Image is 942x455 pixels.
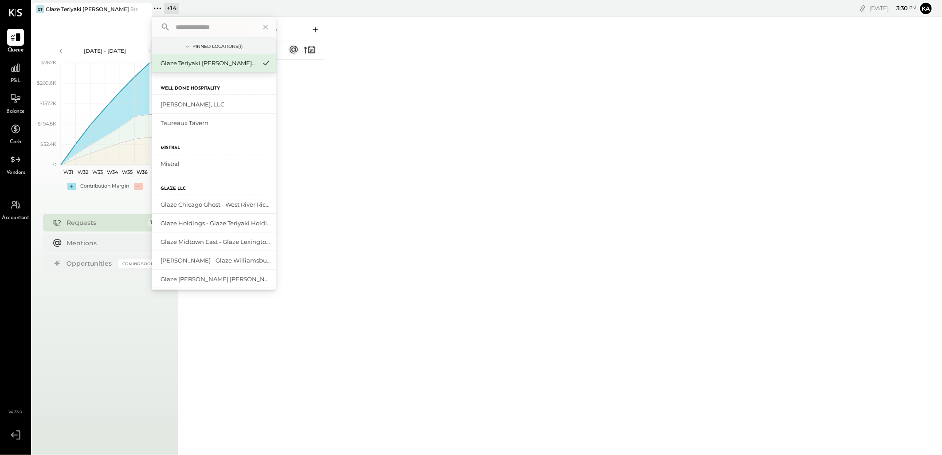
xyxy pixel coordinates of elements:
div: Contribution Margin [81,183,130,190]
text: W32 [78,169,88,175]
div: [DATE] - [DATE] [67,47,143,55]
div: - [134,183,143,190]
label: Glaze LLC [161,186,186,192]
label: Mistral [161,145,180,151]
text: W34 [107,169,118,175]
div: Coming Soon [118,259,158,268]
div: [DATE] [869,4,917,12]
div: Glaze Holdings - Glaze Teriyaki Holdings LLC [161,219,271,227]
div: Mistral [161,160,271,168]
span: Queue [8,47,24,55]
div: GT [36,5,44,13]
a: Cash [0,121,31,146]
text: $209.6K [37,80,56,86]
div: Opportunities [67,259,114,268]
div: [PERSON_NAME] - Glaze Williamsburg One LLC [161,256,271,265]
a: Queue [0,29,31,55]
text: $262K [41,59,56,66]
span: Cash [10,138,21,146]
a: Vendors [0,151,31,177]
a: Balance [0,90,31,116]
div: Glaze Teriyaki [PERSON_NAME] Street - [PERSON_NAME] River [PERSON_NAME] LLC [161,59,256,67]
text: W31 [63,169,73,175]
div: 10 [148,217,158,228]
text: 0 [53,161,56,168]
button: Ka [919,1,933,16]
div: copy link [858,4,867,13]
text: W36 [136,169,147,175]
div: Pinned Locations ( 1 ) [192,43,243,50]
span: Balance [6,108,25,116]
span: Accountant [2,214,29,222]
text: W35 [122,169,133,175]
div: Glaze Chicago Ghost - West River Rice LLC [161,200,271,209]
div: Requests [67,218,143,227]
label: Well Done Hospitality [161,86,220,92]
div: Mentions [67,239,154,247]
div: Glaze [PERSON_NAME] [PERSON_NAME] LLC [161,275,271,283]
span: Vendors [6,169,25,177]
a: P&L [0,59,31,85]
text: $52.4K [40,141,56,147]
span: P&L [11,77,21,85]
text: $157.2K [39,100,56,106]
a: Accountant [0,196,31,222]
text: $104.8K [38,121,56,127]
text: W33 [92,169,103,175]
div: Glaze Teriyaki [PERSON_NAME] Street - [PERSON_NAME] River [PERSON_NAME] LLC [46,5,138,13]
div: [PERSON_NAME], LLC [161,100,271,109]
div: Glaze Midtown East - Glaze Lexington One LLC [161,238,271,246]
div: + 14 [164,3,179,14]
div: Taureaux Tavern [161,119,271,127]
div: + [67,183,76,190]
